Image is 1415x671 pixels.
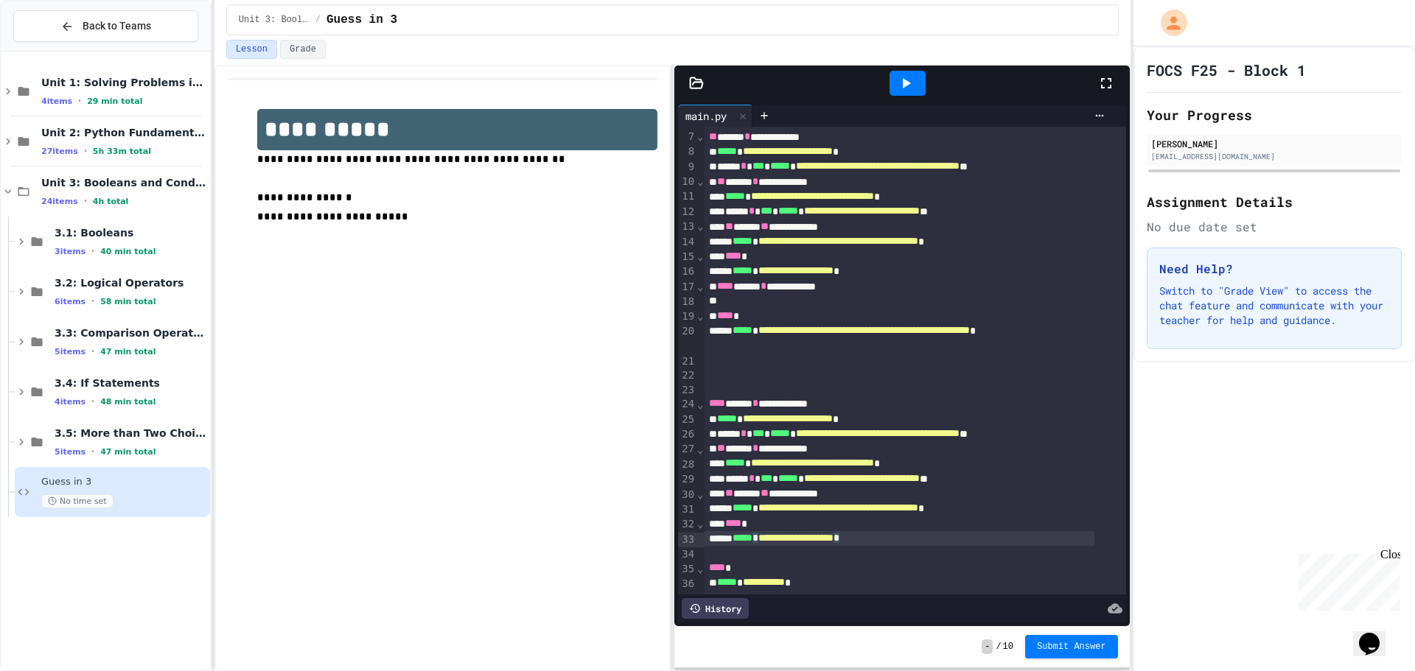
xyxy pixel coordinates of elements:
[1147,60,1306,80] h1: FOCS F25 - Block 1
[280,40,326,59] button: Grade
[1147,218,1402,236] div: No due date set
[696,310,704,322] span: Fold line
[678,562,696,577] div: 35
[55,297,85,306] span: 6 items
[91,446,94,457] span: •
[678,383,696,398] div: 23
[678,488,696,502] div: 30
[678,160,696,175] div: 9
[678,205,696,219] div: 12
[41,476,207,488] span: Guess in 3
[1145,6,1191,40] div: My Account
[696,518,704,530] span: Fold line
[678,130,696,144] div: 7
[1293,548,1400,611] iframe: chat widget
[6,6,102,94] div: Chat with us now!Close
[55,426,207,440] span: 3.5: More than Two Choices
[678,457,696,472] div: 28
[55,397,85,407] span: 4 items
[678,280,696,295] div: 17
[678,144,696,159] div: 8
[100,247,156,256] span: 40 min total
[678,472,696,487] div: 29
[84,195,87,207] span: •
[696,220,704,232] span: Fold line
[678,442,696,457] div: 27
[982,639,993,654] span: -
[678,175,696,189] div: 10
[696,398,704,410] span: Fold line
[326,11,397,29] span: Guess in 3
[678,324,696,354] div: 20
[1037,641,1106,653] span: Submit Answer
[55,247,85,256] span: 3 items
[678,108,734,124] div: main.py
[696,563,704,575] span: Fold line
[678,368,696,383] div: 22
[678,397,696,412] div: 24
[1151,137,1397,150] div: [PERSON_NAME]
[93,147,151,156] span: 5h 33m total
[1151,151,1397,162] div: [EMAIL_ADDRESS][DOMAIN_NAME]
[678,533,696,547] div: 33
[91,295,94,307] span: •
[696,175,704,187] span: Fold line
[91,396,94,407] span: •
[678,547,696,562] div: 34
[678,264,696,279] div: 16
[682,598,749,619] div: History
[996,641,1001,653] span: /
[78,95,81,107] span: •
[41,76,207,89] span: Unit 1: Solving Problems in Computer Science
[1147,192,1402,212] h2: Assignment Details
[100,297,156,306] span: 58 min total
[678,517,696,532] div: 32
[100,447,156,457] span: 47 min total
[678,295,696,309] div: 18
[226,40,277,59] button: Lesson
[83,18,151,34] span: Back to Teams
[41,494,113,508] span: No time set
[696,250,704,262] span: Fold line
[696,130,704,142] span: Fold line
[93,197,129,206] span: 4h total
[1159,260,1389,278] h3: Need Help?
[55,276,207,289] span: 3.2: Logical Operators
[1003,641,1013,653] span: 10
[1159,284,1389,328] p: Switch to "Grade View" to access the chat feature and communicate with your teacher for help and ...
[678,189,696,204] div: 11
[87,96,142,106] span: 29 min total
[678,577,696,591] div: 36
[678,427,696,442] div: 26
[696,281,704,292] span: Fold line
[239,14,310,26] span: Unit 3: Booleans and Conditionals
[55,347,85,356] span: 5 items
[1025,635,1118,658] button: Submit Answer
[55,376,207,390] span: 3.4: If Statements
[55,326,207,340] span: 3.3: Comparison Operators
[678,235,696,250] div: 14
[696,488,704,500] span: Fold line
[678,250,696,264] div: 15
[1147,105,1402,125] h2: Your Progress
[91,345,94,357] span: •
[678,219,696,234] div: 13
[678,105,752,127] div: main.py
[41,147,78,156] span: 27 items
[91,245,94,257] span: •
[41,176,207,189] span: Unit 3: Booleans and Conditionals
[678,502,696,517] div: 31
[41,197,78,206] span: 24 items
[55,447,85,457] span: 5 items
[13,10,198,42] button: Back to Teams
[55,226,207,239] span: 3.1: Booleans
[100,397,156,407] span: 48 min total
[315,14,321,26] span: /
[41,126,207,139] span: Unit 2: Python Fundamentals
[41,96,72,106] span: 4 items
[100,347,156,356] span: 47 min total
[696,443,704,455] span: Fold line
[84,145,87,157] span: •
[678,309,696,324] div: 19
[678,412,696,427] div: 25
